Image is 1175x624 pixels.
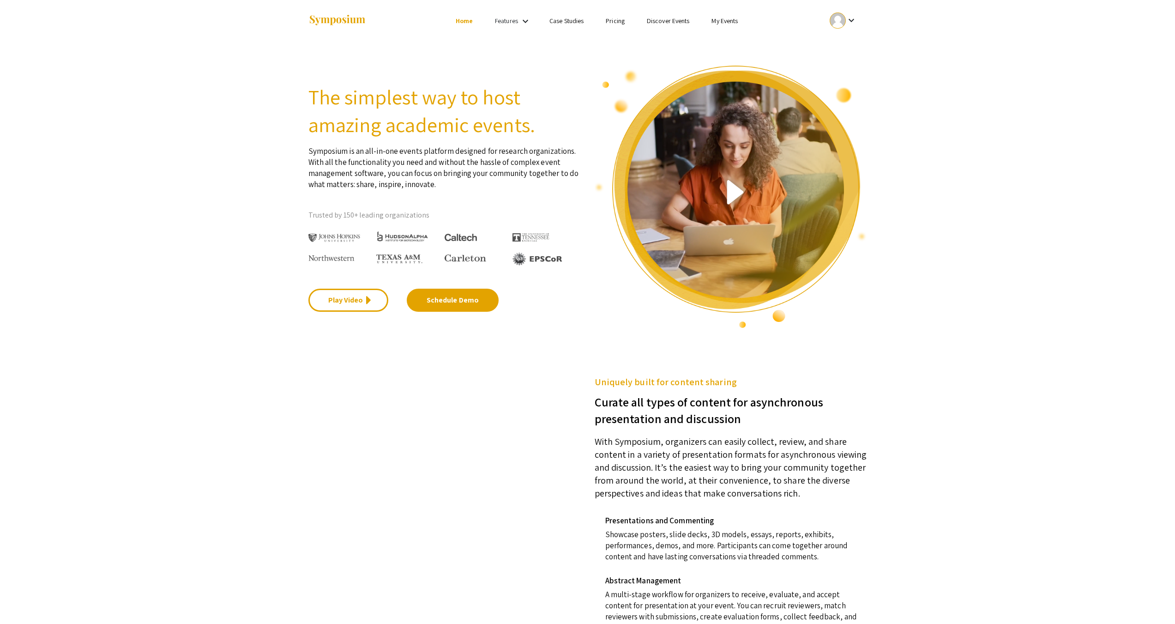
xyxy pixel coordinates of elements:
[308,139,581,190] p: Symposium is an all-in-one events platform designed for research organizations. With all the func...
[606,17,625,25] a: Pricing
[512,252,563,266] img: EPSCOR
[407,289,499,312] a: Schedule Demo
[495,17,518,25] a: Features
[445,234,477,242] img: Caltech
[308,83,581,139] h2: The simplest way to host amazing academic events.
[846,15,857,26] mat-icon: Expand account dropdown
[7,582,39,617] iframe: Chat
[605,516,860,525] h4: Presentations and Commenting
[308,208,581,222] p: Trusted by 150+ leading organizations
[711,17,738,25] a: My Events
[445,254,486,262] img: Carleton
[595,389,867,427] h3: Curate all types of content for asynchronous presentation and discussion
[308,234,361,242] img: Johns Hopkins University
[512,233,549,242] img: The University of Tennessee
[595,65,867,329] img: video overview of Symposium
[308,255,355,261] img: Northwestern
[520,16,531,27] mat-icon: Expand Features list
[549,17,584,25] a: Case Studies
[456,17,473,25] a: Home
[308,14,366,27] img: Symposium by ForagerOne
[647,17,690,25] a: Discover Events
[376,231,428,242] img: HudsonAlpha
[605,525,860,562] p: Showcase posters, slide decks, 3D models, essays, reports, exhibits, performances, demos, and mor...
[376,254,422,264] img: Texas A&M University
[820,10,867,31] button: Expand account dropdown
[595,427,867,500] p: With Symposium, organizers can easily collect, review, and share content in a variety of presenta...
[308,289,388,312] a: Play Video
[595,375,867,389] h5: Uniquely built for content sharing
[605,576,860,585] h4: Abstract Management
